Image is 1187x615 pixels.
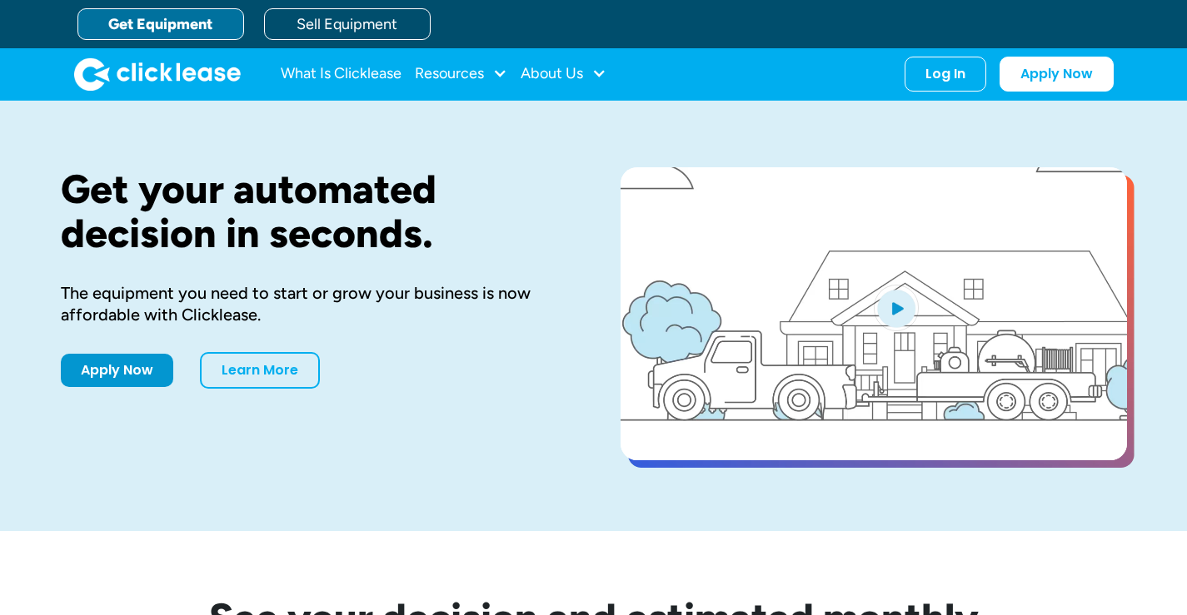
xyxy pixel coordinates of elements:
[74,57,241,91] img: Clicklease logo
[1000,57,1114,92] a: Apply Now
[415,57,507,91] div: Resources
[77,8,244,40] a: Get Equipment
[61,354,173,387] a: Apply Now
[521,57,606,91] div: About Us
[200,352,320,389] a: Learn More
[61,282,567,325] div: The equipment you need to start or grow your business is now affordable with Clicklease.
[925,66,965,82] div: Log In
[61,167,567,255] h1: Get your automated decision in seconds.
[281,57,401,91] a: What Is Clicklease
[621,167,1127,460] a: open lightbox
[874,285,919,331] img: Blue play button logo on a light blue circular background
[264,8,431,40] a: Sell Equipment
[74,57,241,91] a: home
